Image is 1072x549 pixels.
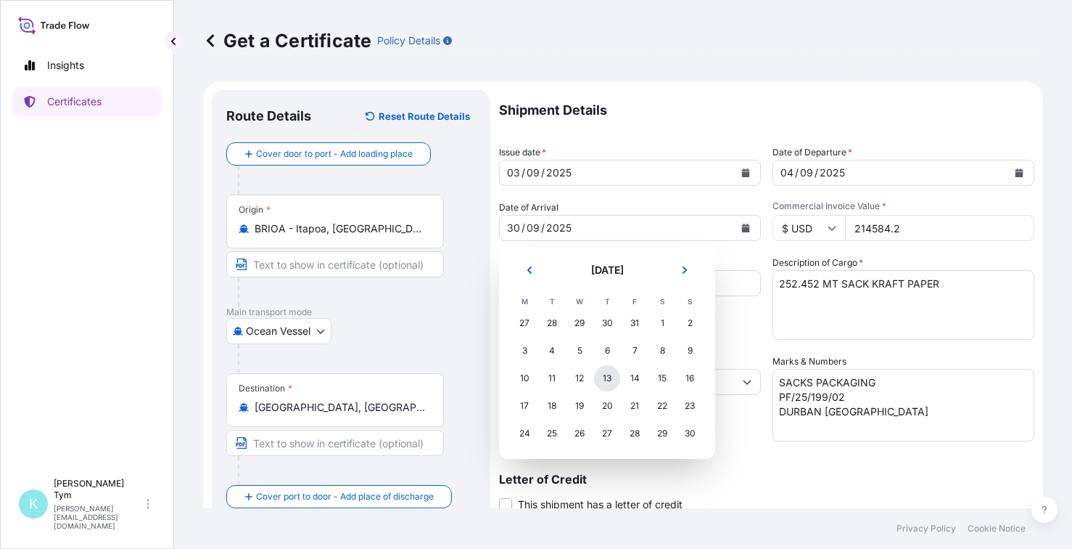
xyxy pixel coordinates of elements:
[566,310,593,336] div: Wednesday 29 October 2025
[499,247,715,459] section: Calendar
[677,420,703,447] div: Sunday 30 November 2025
[622,420,648,447] div: Friday 28 November 2025
[669,259,701,282] button: Next
[677,338,703,364] div: Sunday 9 November 2025
[649,310,675,336] div: Saturday 1 November 2025
[511,310,537,336] div: Monday 27 October 2025
[566,393,593,419] div: Wednesday 19 November 2025
[203,29,371,52] p: Get a Certificate
[539,365,565,391] div: Tuesday 11 November 2025
[677,365,703,391] div: Sunday 16 November 2025
[622,393,648,419] div: Friday 21 November 2025
[511,259,704,447] div: November 2025
[511,338,537,364] div: Monday 3 November 2025
[594,393,620,419] div: Thursday 20 November 2025
[566,365,593,391] div: Wednesday 12 November 2025
[621,293,648,309] th: F
[594,310,620,336] div: Thursday 30 October 2025
[594,365,620,391] div: Thursday 13 November 2025
[566,293,593,309] th: W
[538,293,566,309] th: T
[649,393,675,419] div: Saturday 22 November 2025
[539,338,565,364] div: Tuesday 4 November 2025
[539,310,565,336] div: Tuesday 28 October 2025
[622,338,648,364] div: Friday 7 November 2025
[622,310,648,336] div: Friday 31 October 2025
[566,338,593,364] div: Wednesday 5 November 2025
[511,293,538,309] th: M
[593,293,621,309] th: T
[511,420,537,447] div: Monday 24 November 2025
[649,338,675,364] div: Saturday 8 November 2025
[539,393,565,419] div: Tuesday 18 November 2025
[539,420,565,447] div: Tuesday 25 November 2025
[511,293,704,447] table: November 2025
[676,293,704,309] th: S
[377,33,440,48] p: Policy Details
[514,259,545,282] button: Previous
[648,293,676,309] th: S
[649,420,675,447] div: Saturday 29 November 2025
[511,393,537,419] div: Monday 17 November 2025
[677,310,703,336] div: Sunday 2 November 2025
[554,263,660,277] h2: [DATE]
[677,393,703,419] div: Sunday 23 November 2025
[511,365,537,391] div: Monday 10 November 2025
[594,420,620,447] div: Thursday 27 November 2025
[649,365,675,391] div: Saturday 15 November 2025
[566,420,593,447] div: Wednesday 26 November 2025
[622,365,648,391] div: Friday 14 November 2025
[594,338,620,364] div: Thursday 6 November 2025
